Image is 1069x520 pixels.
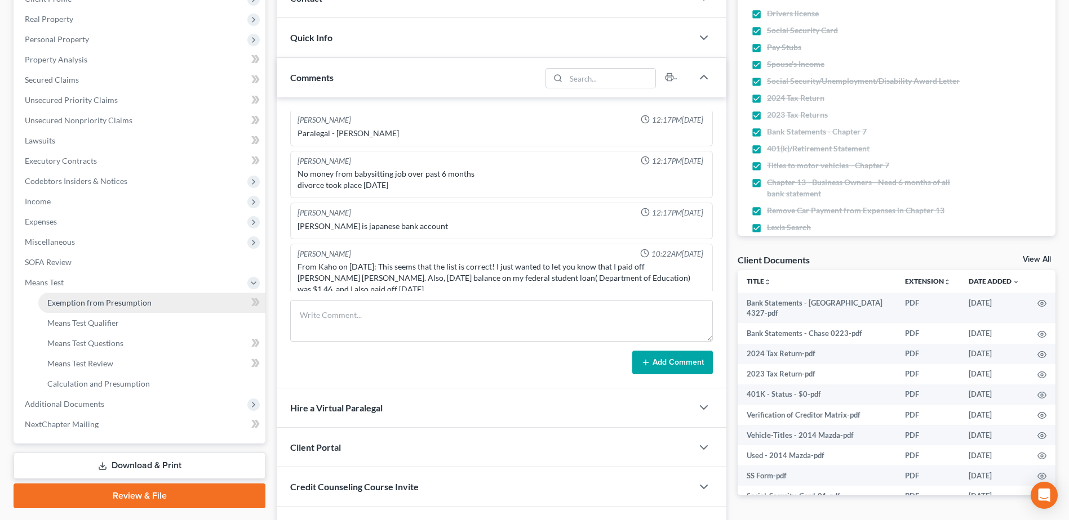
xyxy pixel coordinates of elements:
td: [DATE] [960,465,1028,486]
a: Means Test Qualifier [38,313,265,333]
span: Credit Counseling Course Invite [290,481,419,492]
i: expand_more [1013,279,1019,285]
a: Executory Contracts [16,151,265,171]
span: Secured Claims [25,75,79,84]
a: Means Test Questions [38,333,265,353]
span: Social Security/Unemployment/Disability Award Letter [767,75,960,87]
span: Calculation and Presumption [47,379,150,388]
a: Means Test Review [38,353,265,374]
span: Exemption from Presumption [47,298,152,307]
a: Lawsuits [16,131,265,151]
span: Social Security Card [767,25,838,36]
td: PDF [896,425,960,445]
td: Social-Security-Card_01-pdf [738,486,896,506]
a: Property Analysis [16,50,265,70]
a: Exemption from Presumption [38,293,265,313]
td: PDF [896,384,960,405]
td: PDF [896,486,960,506]
span: Real Property [25,14,73,24]
td: [DATE] [960,384,1028,405]
td: Bank Statements - Chase 0223-pdf [738,323,896,343]
div: Client Documents [738,254,810,266]
span: 12:17PM[DATE] [652,115,703,125]
div: [PERSON_NAME] [298,249,351,259]
td: PDF [896,293,960,324]
div: From Kaho on [DATE]: This seems that the list is correct! I just wanted to let you know that I pa... [298,261,706,295]
td: 2024 Tax Return-pdf [738,344,896,364]
td: Bank Statements - [GEOGRAPHIC_DATA] 4327-pdf [738,293,896,324]
a: Extensionunfold_more [905,277,951,285]
td: Vehicle-Titles - 2014 Mazda-pdf [738,425,896,445]
span: 2023 Tax Returns [767,109,828,120]
div: Open Intercom Messenger [1031,482,1058,509]
div: [PERSON_NAME] [298,208,351,218]
span: Executory Contracts [25,156,97,165]
td: PDF [896,344,960,364]
button: Add Comment [632,351,713,374]
span: Pay Stubs [767,42,801,53]
span: Codebtors Insiders & Notices [25,176,127,186]
span: NextChapter Mailing [25,419,99,429]
td: [DATE] [960,323,1028,343]
a: Date Added expand_more [969,277,1019,285]
span: Drivers license [767,8,819,19]
span: 2024 Tax Return [767,92,824,104]
span: Means Test Qualifier [47,318,119,328]
span: Titles to motor vehicles - Chapter 7 [767,160,889,171]
span: Chapter 13 - Business Owners - Need 6 months of all bank statement [767,177,966,199]
a: Calculation and Presumption [38,374,265,394]
a: Secured Claims [16,70,265,90]
span: Means Test Review [47,358,113,368]
input: Search... [566,69,655,88]
td: PDF [896,364,960,384]
td: Verification of Creditor Matrix-pdf [738,405,896,425]
span: Property Analysis [25,55,87,64]
a: SOFA Review [16,252,265,272]
td: 401K - Status - $0-pdf [738,384,896,405]
td: Used - 2014 Mazda-pdf [738,445,896,465]
span: Means Test [25,277,64,287]
i: unfold_more [944,279,951,285]
td: SS Form-pdf [738,465,896,486]
span: 12:17PM[DATE] [652,156,703,167]
span: Hire a Virtual Paralegal [290,402,383,413]
a: Titleunfold_more [747,277,771,285]
span: Lexis Search [767,222,811,233]
span: Income [25,196,51,206]
i: unfold_more [764,279,771,285]
div: [PERSON_NAME] [298,115,351,125]
span: 12:17PM[DATE] [652,208,703,218]
span: 10:22AM[DATE] [651,249,703,259]
td: [DATE] [960,364,1028,384]
td: PDF [896,445,960,465]
span: 401(k)/Retirement Statement [767,143,870,154]
td: [DATE] [960,293,1028,324]
td: PDF [896,465,960,486]
td: PDF [896,323,960,343]
div: Paralegal - [PERSON_NAME] [298,128,706,139]
a: Unsecured Nonpriority Claims [16,110,265,131]
span: Unsecured Priority Claims [25,95,118,105]
td: [DATE] [960,486,1028,506]
span: Remove Car Payment from Expenses in Chapter 13 [767,205,944,216]
span: Quick Info [290,32,332,43]
span: Expenses [25,217,57,226]
span: Lawsuits [25,136,55,145]
div: No money from babysitting job over past 6 months divorce took place [DATE] [298,168,706,191]
td: [DATE] [960,425,1028,445]
td: [DATE] [960,445,1028,465]
span: Personal Property [25,34,89,44]
td: 2023 Tax Return-pdf [738,364,896,384]
div: [PERSON_NAME] is japanese bank account [298,221,706,232]
a: NextChapter Mailing [16,414,265,434]
td: [DATE] [960,344,1028,364]
span: Client Portal [290,442,341,452]
span: Bank Statements - Chapter 7 [767,126,867,137]
span: Additional Documents [25,399,104,409]
td: [DATE] [960,405,1028,425]
span: Means Test Questions [47,338,123,348]
a: Unsecured Priority Claims [16,90,265,110]
a: Download & Print [14,452,265,479]
a: View All [1023,255,1051,263]
td: PDF [896,405,960,425]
